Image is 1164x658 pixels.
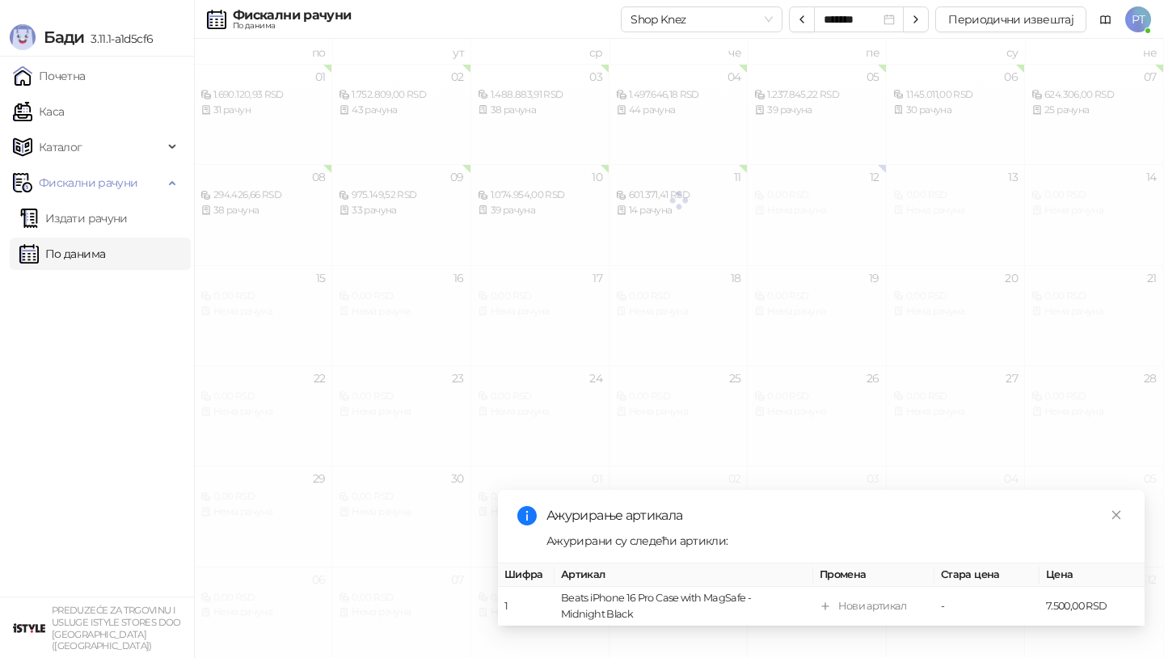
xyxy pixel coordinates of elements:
button: Периодични извештај [935,6,1086,32]
th: Стара цена [934,563,1040,587]
a: Каса [13,95,64,128]
div: Ажурирани су следећи артикли: [546,532,1125,550]
td: 7.500,00 RSD [1040,587,1145,626]
div: По данима [233,22,351,30]
span: PT [1125,6,1151,32]
a: Close [1107,506,1125,524]
img: 64x64-companyLogo-77b92cf4-9946-4f36-9751-bf7bb5fd2c7d.png [13,612,45,644]
div: Нови артикал [838,598,906,614]
span: Бади [44,27,84,47]
div: Ажурирање артикала [546,506,1125,525]
td: Beats iPhone 16 Pro Case with MagSafe - Midnight Black [555,587,813,626]
a: По данима [19,238,105,270]
th: Промена [813,563,934,587]
span: Shop Knez [630,7,773,32]
span: 3.11.1-a1d5cf6 [84,32,153,46]
a: Документација [1093,6,1119,32]
th: Шифра [498,563,555,587]
th: Цена [1040,563,1145,587]
a: Почетна [13,60,86,92]
th: Артикал [555,563,813,587]
span: close [1111,509,1122,521]
span: Каталог [39,131,82,163]
img: Logo [10,24,36,50]
small: PREDUZEĆE ZA TRGOVINU I USLUGE ISTYLE STORES DOO [GEOGRAPHIC_DATA] ([GEOGRAPHIC_DATA]) [52,605,181,652]
a: Издати рачуни [19,202,128,234]
div: Фискални рачуни [233,9,351,22]
span: info-circle [517,506,537,525]
td: 1 [498,587,555,626]
span: Фискални рачуни [39,167,137,199]
td: - [934,587,1040,626]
